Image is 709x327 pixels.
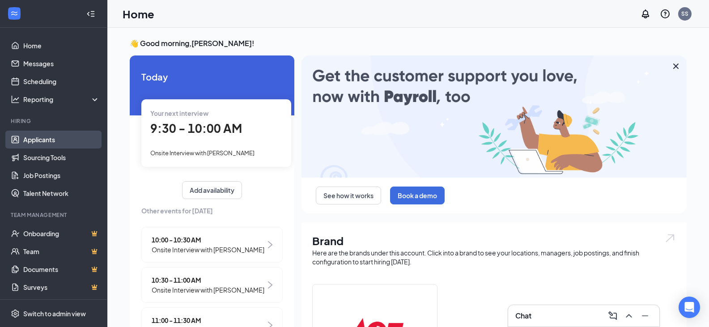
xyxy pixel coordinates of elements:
[23,225,100,242] a: OnboardingCrown
[141,70,283,84] span: Today
[152,235,264,245] span: 10:00 - 10:30 AM
[23,309,86,318] div: Switch to admin view
[11,95,20,104] svg: Analysis
[23,37,100,55] a: Home
[679,297,700,318] div: Open Intercom Messenger
[86,9,95,18] svg: Collapse
[182,181,242,199] button: Add availability
[23,184,100,202] a: Talent Network
[301,55,687,178] img: payroll-large.gif
[141,206,283,216] span: Other events for [DATE]
[660,8,671,19] svg: QuestionInfo
[152,315,264,325] span: 11:00 - 11:30 AM
[23,166,100,184] a: Job Postings
[10,9,19,18] svg: WorkstreamLogo
[150,121,242,136] span: 9:30 - 10:00 AM
[606,309,620,323] button: ComposeMessage
[671,61,681,72] svg: Cross
[23,72,100,90] a: Scheduling
[640,8,651,19] svg: Notifications
[11,211,98,219] div: Team Management
[152,245,264,255] span: Onsite Interview with [PERSON_NAME]
[11,117,98,125] div: Hiring
[312,248,676,266] div: Here are the brands under this account. Click into a brand to see your locations, managers, job p...
[23,95,100,104] div: Reporting
[640,310,650,321] svg: Minimize
[150,149,255,157] span: Onsite Interview with [PERSON_NAME]
[390,187,445,204] button: Book a demo
[622,309,636,323] button: ChevronUp
[23,55,100,72] a: Messages
[312,233,676,248] h1: Brand
[23,131,100,149] a: Applicants
[130,38,687,48] h3: 👋 Good morning, [PERSON_NAME] !
[515,311,531,321] h3: Chat
[624,310,634,321] svg: ChevronUp
[23,260,100,278] a: DocumentsCrown
[123,6,154,21] h1: Home
[681,10,688,17] div: SS
[23,242,100,260] a: TeamCrown
[152,275,264,285] span: 10:30 - 11:00 AM
[23,149,100,166] a: Sourcing Tools
[664,233,676,243] img: open.6027fd2a22e1237b5b06.svg
[152,285,264,295] span: Onsite Interview with [PERSON_NAME]
[150,109,208,117] span: Your next interview
[607,310,618,321] svg: ComposeMessage
[316,187,381,204] button: See how it works
[638,309,652,323] button: Minimize
[23,278,100,296] a: SurveysCrown
[11,309,20,318] svg: Settings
